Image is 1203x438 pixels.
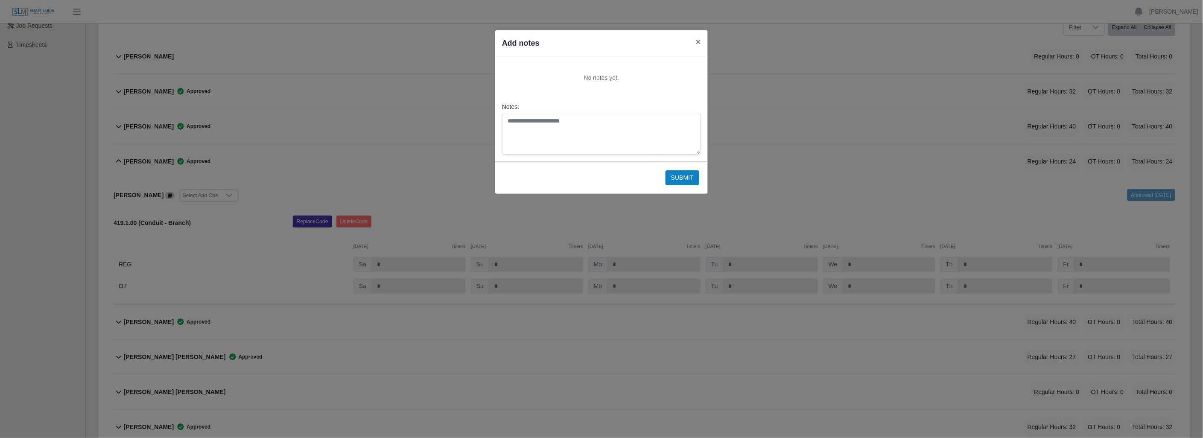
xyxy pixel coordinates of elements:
[666,170,699,185] button: Submit
[502,37,540,49] h4: Add notes
[689,30,708,53] button: Close
[502,102,701,111] label: Notes:
[696,37,701,47] span: ×
[502,63,701,92] div: No notes yet.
